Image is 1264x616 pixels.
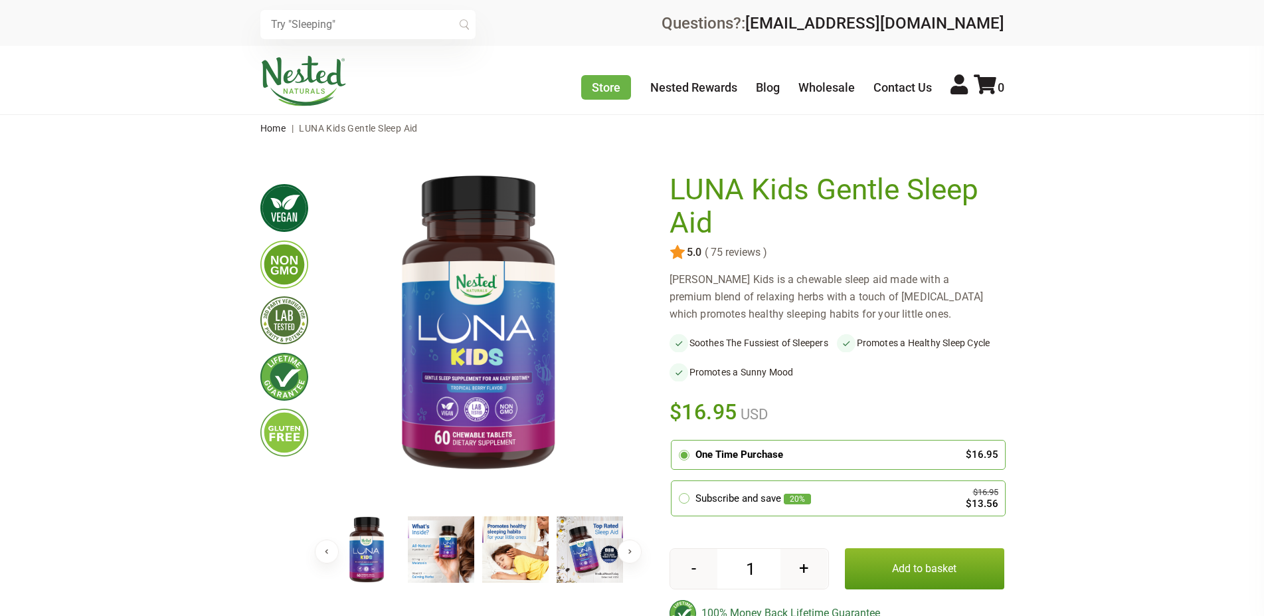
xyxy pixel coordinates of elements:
div: Questions?: [662,15,1004,31]
img: lifetimeguarantee [260,353,308,401]
button: + [780,549,828,589]
img: LUNA Kids Gentle Sleep Aid [557,516,623,583]
a: 0 [974,80,1004,94]
span: USD [737,406,768,423]
img: Nested Naturals [260,56,347,106]
button: Add to basket [845,548,1004,589]
li: Soothes The Fussiest of Sleepers [670,334,837,352]
li: Promotes a Healthy Sleep Cycle [837,334,1004,352]
h1: LUNA Kids Gentle Sleep Aid [670,173,998,239]
span: 5.0 [685,247,701,258]
li: Promotes a Sunny Mood [670,363,837,381]
span: $16.95 [670,397,738,427]
a: Nested Rewards [650,80,737,94]
a: [EMAIL_ADDRESS][DOMAIN_NAME] [745,14,1004,33]
img: star.svg [670,245,685,260]
button: - [670,549,717,589]
input: Try "Sleeping" [260,10,476,39]
img: LUNA Kids Gentle Sleep Aid [333,516,400,583]
span: 0 [998,80,1004,94]
span: | [288,123,297,134]
img: LUNA Kids Gentle Sleep Aid [329,173,627,471]
img: LUNA Kids Gentle Sleep Aid [408,516,474,583]
a: Contact Us [873,80,932,94]
div: [PERSON_NAME] Kids is a chewable sleep aid made with a premium blend of relaxing herbs with a tou... [670,271,1004,323]
img: gmofree [260,241,308,288]
span: ( 75 reviews ) [701,247,767,258]
nav: breadcrumbs [260,115,1004,142]
a: Store [581,75,631,100]
button: Next [618,540,642,564]
button: Previous [315,540,339,564]
span: LUNA Kids Gentle Sleep Aid [299,123,417,134]
a: Blog [756,80,780,94]
a: Home [260,123,286,134]
img: thirdpartytested [260,296,308,344]
img: vegan [260,184,308,232]
a: Wholesale [798,80,855,94]
img: glutenfree [260,409,308,457]
img: LUNA Kids Gentle Sleep Aid [482,516,549,583]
